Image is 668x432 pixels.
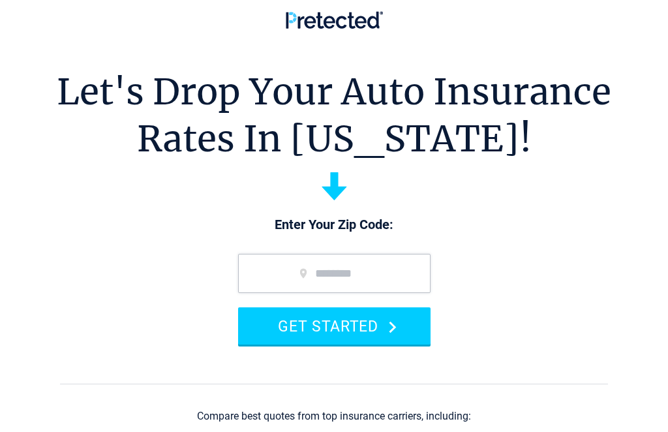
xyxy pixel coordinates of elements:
input: zip code [238,254,431,293]
button: GET STARTED [238,307,431,345]
img: Pretected Logo [286,11,383,29]
div: Compare best quotes from top insurance carriers, including: [197,410,471,422]
p: Enter Your Zip Code: [225,216,444,234]
h1: Let's Drop Your Auto Insurance Rates In [US_STATE]! [57,69,611,162]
